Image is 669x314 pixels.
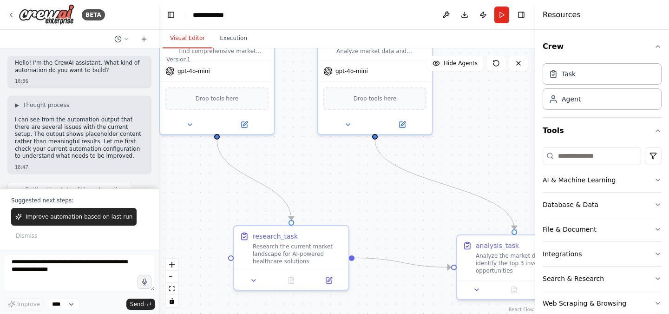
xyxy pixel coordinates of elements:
button: ▶Thought process [15,101,69,109]
div: 18:36 [15,78,144,85]
g: Edge from 6be97315-9427-458a-937b-c34685f7cdfa to 1299423b-8a39-49c3-ad65-da8661a4bb5a [354,254,451,272]
button: File & Document [543,217,662,241]
span: Send [130,301,144,308]
div: Search & Research [543,274,604,283]
button: Switch to previous chat [111,33,133,45]
span: ▶ [15,101,19,109]
button: No output available [495,284,534,295]
div: Web Scraping & Browsing [543,299,626,308]
p: Suggested next steps: [11,197,148,204]
div: Find comprehensive market data on emerging technologies [178,47,269,55]
button: No output available [272,275,311,286]
div: Crew [543,60,662,117]
div: Analyze the market data and identify the top 3 investment opportunities [476,252,566,274]
span: Drop tools here [196,94,239,103]
div: Version 1 [166,56,190,63]
button: Visual Editor [163,29,212,48]
button: Hide right sidebar [515,8,528,21]
p: Hello! I'm the CrewAI assistant. What kind of automation do you want to build? [15,60,144,74]
div: Agent [562,94,581,104]
button: Open in side panel [376,119,428,130]
div: 18:47 [15,164,144,171]
div: File & Document [543,225,597,234]
span: Improve [17,301,40,308]
span: Thought process [23,101,69,109]
button: Improve [4,298,44,310]
div: Research the current market landscape for AI-powered healthcare solutions [253,243,343,265]
p: I can see from the automation output that there are several issues with the current setup. The ou... [15,116,144,160]
div: research_taskResearch the current market landscape for AI-powered healthcare solutions [233,225,349,291]
button: zoom in [166,259,178,271]
div: analysis_task [476,241,519,250]
img: Logo [19,4,74,25]
button: toggle interactivity [166,295,178,307]
div: BETA [82,9,105,20]
div: Task [562,69,576,79]
g: Edge from 4d4da6d5-c87e-427b-9f7f-9de72f4d9d2d to 6be97315-9427-458a-937b-c34685f7cdfa [212,140,296,220]
button: fit view [166,283,178,295]
h4: Resources [543,9,581,20]
div: React Flow controls [166,259,178,307]
button: Integrations [543,242,662,266]
button: Hide left sidebar [164,8,177,21]
nav: breadcrumb [193,10,224,20]
button: Database & Data [543,193,662,217]
div: Analyze market data and identify key opportunitiesgpt-4o-miniDrop tools here [317,30,433,135]
div: analysis_taskAnalyze the market data and identify the top 3 investment opportunities [456,234,572,300]
button: Crew [543,33,662,60]
div: research_task [253,232,298,241]
button: AI & Machine Learning [543,168,662,192]
button: Start a new chat [137,33,151,45]
button: Open in side panel [313,275,345,286]
button: Click to speak your automation idea [138,275,151,289]
span: Getting the state of the automation [25,186,124,194]
button: Dismiss [11,229,42,242]
button: Open in side panel [218,119,270,130]
span: gpt-4o-mini [177,67,210,75]
g: Edge from 4eea064d-be25-480a-9d2d-755afeea7836 to 1299423b-8a39-49c3-ad65-da8661a4bb5a [370,140,519,229]
span: Hide Agents [444,60,478,67]
div: Database & Data [543,200,598,209]
a: React Flow attribution [509,307,534,312]
button: Send [126,299,155,310]
div: Integrations [543,249,582,259]
button: Execution [212,29,255,48]
span: Drop tools here [354,94,397,103]
div: Analyze market data and identify key opportunities [336,47,426,55]
div: Find comprehensive market data on emerging technologiesgpt-4o-miniDrop tools here [159,30,275,135]
div: AI & Machine Learning [543,175,616,185]
button: Search & Research [543,267,662,291]
span: Dismiss [16,232,37,240]
button: zoom out [166,271,178,283]
span: gpt-4o-mini [335,67,368,75]
button: Hide Agents [427,56,483,71]
span: Improve automation based on last run [26,213,132,220]
button: Improve automation based on last run [11,208,137,226]
button: Tools [543,118,662,144]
